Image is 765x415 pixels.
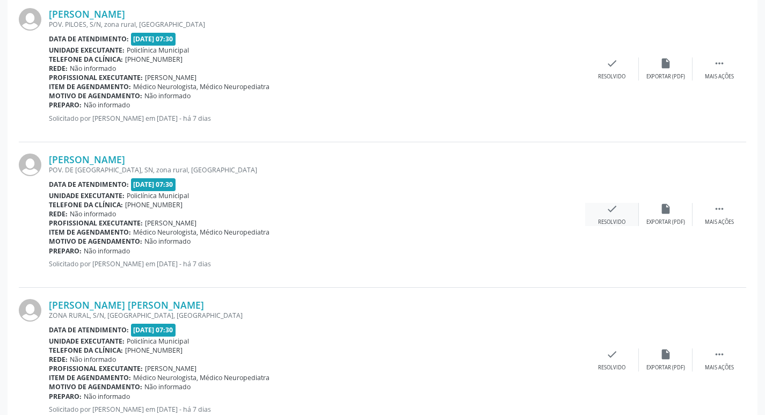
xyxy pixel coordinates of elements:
span: [PHONE_NUMBER] [125,55,183,64]
span: Não informado [84,100,130,110]
i:  [713,203,725,215]
span: Médico Neurologista, Médico Neuropediatra [133,228,269,237]
img: img [19,299,41,322]
div: ZONA RURAL, S/N, [GEOGRAPHIC_DATA], [GEOGRAPHIC_DATA] [49,311,585,320]
b: Rede: [49,64,68,73]
span: Médico Neurologista, Médico Neuropediatra [133,373,269,382]
p: Solicitado por [PERSON_NAME] em [DATE] - há 7 dias [49,405,585,414]
span: Não informado [84,246,130,256]
a: [PERSON_NAME] [49,8,125,20]
p: Solicitado por [PERSON_NAME] em [DATE] - há 7 dias [49,259,585,268]
img: img [19,154,41,176]
b: Telefone da clínica: [49,200,123,209]
span: Não informado [144,91,191,100]
b: Unidade executante: [49,191,125,200]
b: Item de agendamento: [49,82,131,91]
a: [PERSON_NAME] [PERSON_NAME] [49,299,204,311]
div: Mais ações [705,219,734,226]
span: [PERSON_NAME] [145,73,196,82]
span: Médico Neurologista, Médico Neuropediatra [133,82,269,91]
b: Profissional executante: [49,73,143,82]
div: POV. DE [GEOGRAPHIC_DATA], SN, zona rural, [GEOGRAPHIC_DATA] [49,165,585,174]
span: Não informado [144,382,191,391]
b: Item de agendamento: [49,373,131,382]
i: insert_drive_file [660,203,672,215]
b: Data de atendimento: [49,180,129,189]
div: Resolvido [598,219,625,226]
div: Mais ações [705,364,734,372]
i:  [713,57,725,69]
b: Rede: [49,209,68,219]
a: [PERSON_NAME] [49,154,125,165]
span: [DATE] 07:30 [131,178,176,191]
b: Telefone da clínica: [49,55,123,64]
span: [PERSON_NAME] [145,364,196,373]
i: check [606,203,618,215]
b: Data de atendimento: [49,34,129,43]
b: Unidade executante: [49,46,125,55]
div: Resolvido [598,364,625,372]
b: Profissional executante: [49,219,143,228]
div: Exportar (PDF) [646,364,685,372]
b: Preparo: [49,100,82,110]
span: Policlínica Municipal [127,191,189,200]
b: Motivo de agendamento: [49,91,142,100]
b: Rede: [49,355,68,364]
div: Resolvido [598,73,625,81]
b: Profissional executante: [49,364,143,373]
span: Não informado [144,237,191,246]
b: Preparo: [49,246,82,256]
b: Unidade executante: [49,337,125,346]
span: Não informado [70,209,116,219]
i:  [713,348,725,360]
b: Preparo: [49,392,82,401]
i: check [606,57,618,69]
span: [DATE] 07:30 [131,324,176,336]
i: insert_drive_file [660,348,672,360]
b: Motivo de agendamento: [49,237,142,246]
div: Exportar (PDF) [646,219,685,226]
img: img [19,8,41,31]
i: check [606,348,618,360]
span: Não informado [70,355,116,364]
span: [PHONE_NUMBER] [125,200,183,209]
i: insert_drive_file [660,57,672,69]
p: Solicitado por [PERSON_NAME] em [DATE] - há 7 dias [49,114,585,123]
b: Motivo de agendamento: [49,382,142,391]
b: Telefone da clínica: [49,346,123,355]
span: Não informado [84,392,130,401]
span: Policlínica Municipal [127,46,189,55]
span: Policlínica Municipal [127,337,189,346]
span: [DATE] 07:30 [131,33,176,45]
div: Mais ações [705,73,734,81]
b: Data de atendimento: [49,325,129,334]
span: [PHONE_NUMBER] [125,346,183,355]
b: Item de agendamento: [49,228,131,237]
span: Não informado [70,64,116,73]
div: Exportar (PDF) [646,73,685,81]
span: [PERSON_NAME] [145,219,196,228]
div: POV. PILOES, S/N, zona rural, [GEOGRAPHIC_DATA] [49,20,585,29]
